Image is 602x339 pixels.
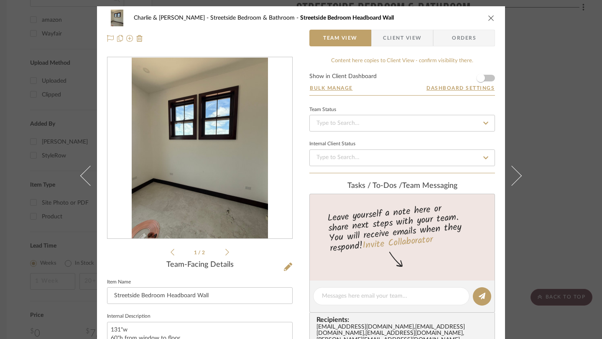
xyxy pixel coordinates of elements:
[107,261,293,270] div: Team-Facing Details
[309,149,495,166] input: Type to Search…
[323,30,357,46] span: Team View
[309,57,495,65] div: Content here copies to Client View - confirm visibility there.
[136,35,143,42] img: Remove from project
[300,15,394,21] span: Streetside Bedroom Headboard Wall
[309,182,495,191] div: team Messaging
[134,15,210,21] span: Charlie & [PERSON_NAME]
[210,15,300,21] span: Streetside Bedroom & Bathroom
[309,84,353,92] button: Bulk Manage
[107,10,127,26] img: 60cb882e-2b74-4693-ab25-109028552ebc_48x40.jpg
[107,58,292,239] div: 0
[309,142,355,146] div: Internal Client Status
[362,233,434,253] a: Invite Collaborator
[443,30,485,46] span: Orders
[383,30,421,46] span: Client View
[132,58,268,239] img: 60cb882e-2b74-4693-ab25-109028552ebc_436x436.jpg
[426,84,495,92] button: Dashboard Settings
[309,108,336,112] div: Team Status
[198,250,202,255] span: /
[309,200,496,256] div: Leave yourself a note here or share next steps with your team. You will receive emails when they ...
[202,250,206,255] span: 2
[194,250,198,255] span: 1
[309,115,495,132] input: Type to Search…
[347,182,402,190] span: Tasks / To-Dos /
[316,316,491,324] span: Recipients:
[487,14,495,22] button: close
[107,314,150,319] label: Internal Description
[107,287,293,304] input: Enter Item Name
[107,280,131,284] label: Item Name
